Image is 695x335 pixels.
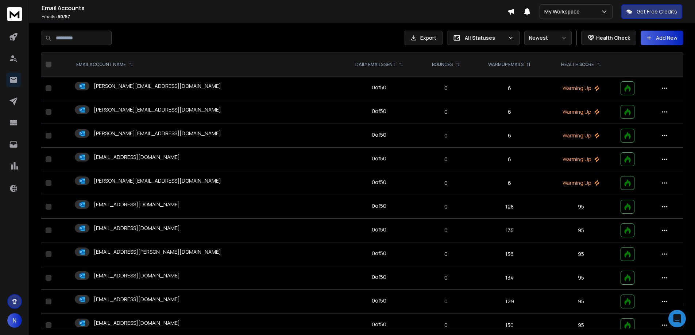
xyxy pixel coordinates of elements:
td: 129 [473,290,546,313]
p: [EMAIL_ADDRESS][DOMAIN_NAME] [94,319,180,327]
p: Health Check [596,34,630,42]
p: 0 [424,156,468,163]
p: Emails : [42,14,507,20]
p: Warming Up [551,132,612,139]
p: DAILY EMAILS SENT [355,62,396,67]
h1: Email Accounts [42,4,507,12]
button: N [7,313,22,328]
td: 134 [473,266,546,290]
p: [EMAIL_ADDRESS][PERSON_NAME][DOMAIN_NAME] [94,248,221,256]
div: 0 of 50 [372,155,386,162]
td: 135 [473,219,546,242]
button: Get Free Credits [621,4,682,19]
div: 0 of 50 [372,273,386,281]
p: [PERSON_NAME][EMAIL_ADDRESS][DOMAIN_NAME] [94,106,221,113]
td: 6 [473,124,546,148]
p: 0 [424,132,468,139]
td: 6 [473,100,546,124]
div: 0 of 50 [372,179,386,186]
p: 0 [424,250,468,258]
div: 0 of 50 [372,250,386,257]
td: 6 [473,171,546,195]
p: Warming Up [551,156,612,163]
p: [EMAIL_ADDRESS][DOMAIN_NAME] [94,296,180,303]
td: 95 [546,242,616,266]
p: HEALTH SCORE [561,62,594,67]
div: 0 of 50 [372,84,386,91]
div: 0 of 50 [372,131,386,139]
p: 0 [424,179,468,187]
p: 0 [424,108,468,116]
p: Get Free Credits [637,8,677,15]
div: 0 of 50 [372,202,386,210]
button: Export [404,31,443,45]
p: 0 [424,203,468,210]
p: [PERSON_NAME][EMAIL_ADDRESS][DOMAIN_NAME] [94,177,221,184]
td: 95 [546,219,616,242]
p: [EMAIL_ADDRESS][DOMAIN_NAME] [94,201,180,208]
div: Open Intercom Messenger [668,310,686,327]
td: 95 [546,290,616,313]
td: 6 [473,148,546,171]
p: BOUNCES [432,62,453,67]
p: WARMUP EMAILS [488,62,524,67]
p: [EMAIL_ADDRESS][DOMAIN_NAME] [94,153,180,161]
p: [PERSON_NAME][EMAIL_ADDRESS][DOMAIN_NAME] [94,82,221,90]
button: Newest [524,31,572,45]
td: 128 [473,195,546,219]
p: Warming Up [551,85,612,92]
div: EMAIL ACCOUNT NAME [76,62,133,67]
p: 0 [424,322,468,329]
p: 0 [424,85,468,92]
div: 0 of 50 [372,321,386,328]
img: logo [7,7,22,21]
div: 0 of 50 [372,226,386,233]
p: 0 [424,298,468,305]
td: 136 [473,242,546,266]
p: [PERSON_NAME][EMAIL_ADDRESS][DOMAIN_NAME] [94,130,221,137]
p: 0 [424,274,468,281]
td: 95 [546,266,616,290]
p: 0 [424,227,468,234]
td: 95 [546,195,616,219]
p: All Statuses [465,34,505,42]
span: 50 / 57 [58,13,70,20]
p: [EMAIL_ADDRESS][DOMAIN_NAME] [94,272,180,279]
div: 0 of 50 [372,297,386,304]
p: My Workspace [544,8,583,15]
div: 0 of 50 [372,108,386,115]
p: [EMAIL_ADDRESS][DOMAIN_NAME] [94,225,180,232]
td: 6 [473,77,546,100]
button: Add New [641,31,683,45]
button: Health Check [581,31,636,45]
p: Warming Up [551,108,612,116]
p: Warming Up [551,179,612,187]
